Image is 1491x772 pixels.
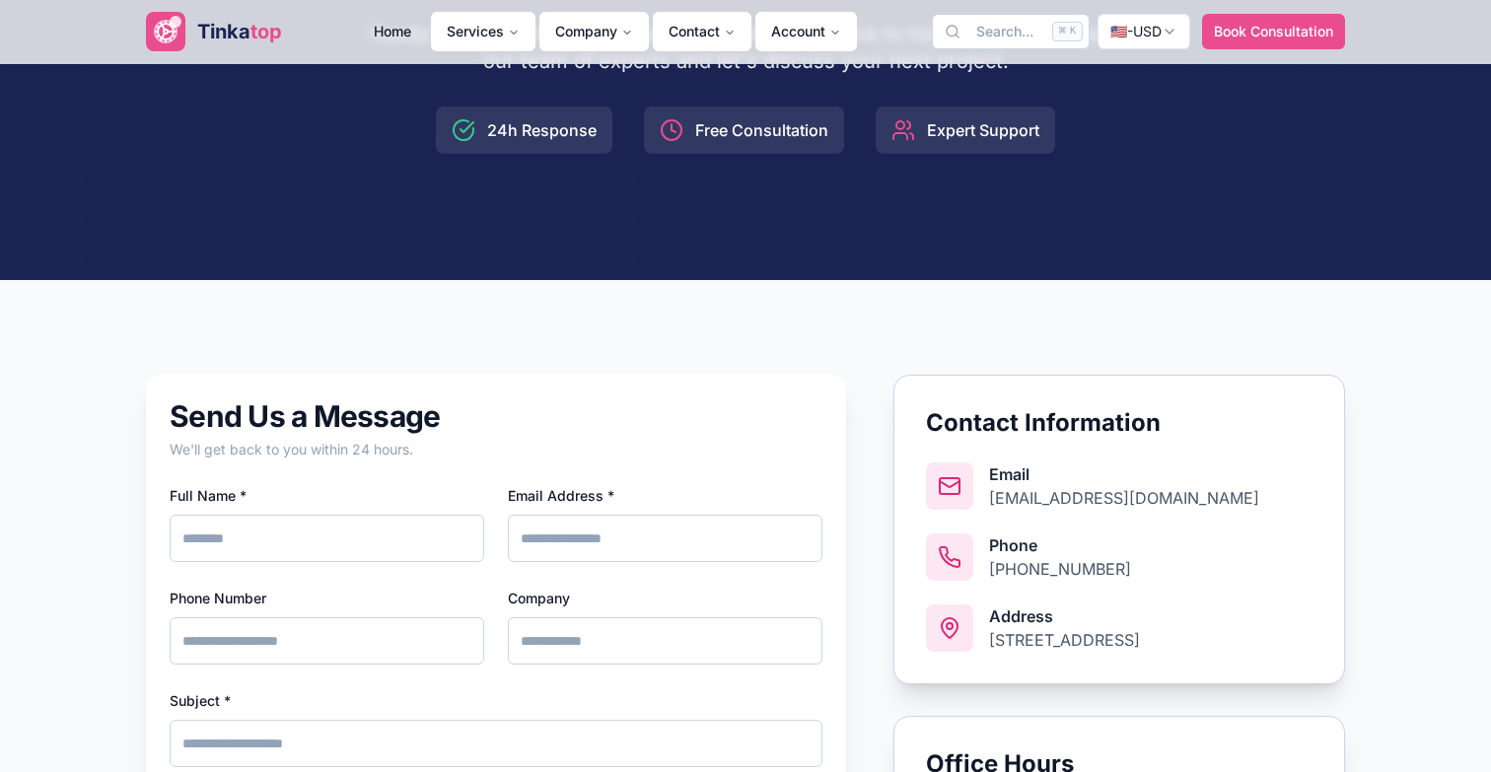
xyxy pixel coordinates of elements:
[170,398,822,434] div: Send Us a Message
[989,604,1140,628] h4: Address
[170,487,247,504] label: Full Name *
[197,20,250,43] span: Tinka
[358,12,427,51] a: Home
[989,462,1259,486] h4: Email
[653,12,751,51] button: Contact
[539,12,649,51] button: Company
[170,440,822,459] div: We'll get back to you within 24 hours.
[989,533,1131,557] h4: Phone
[250,20,282,43] span: top
[431,12,535,51] button: Services
[695,118,828,142] span: Free Consultation
[508,590,570,606] label: Company
[508,487,614,504] label: Email Address *
[358,12,857,51] nav: Main
[926,407,1313,439] h3: Contact Information
[170,590,266,606] label: Phone Number
[927,118,1039,142] span: Expert Support
[976,22,1033,41] span: Search...
[755,12,857,51] button: Account
[989,630,1140,650] a: [STREET_ADDRESS]
[989,488,1259,508] a: [EMAIL_ADDRESS][DOMAIN_NAME]
[989,559,1131,579] a: [PHONE_NUMBER]
[932,14,1090,49] button: Search...⌘K
[1202,14,1345,49] button: Book Consultation
[170,692,231,709] label: Subject *
[487,118,597,142] span: 24h Response
[358,21,427,40] a: Home
[146,12,282,51] a: Tinkatop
